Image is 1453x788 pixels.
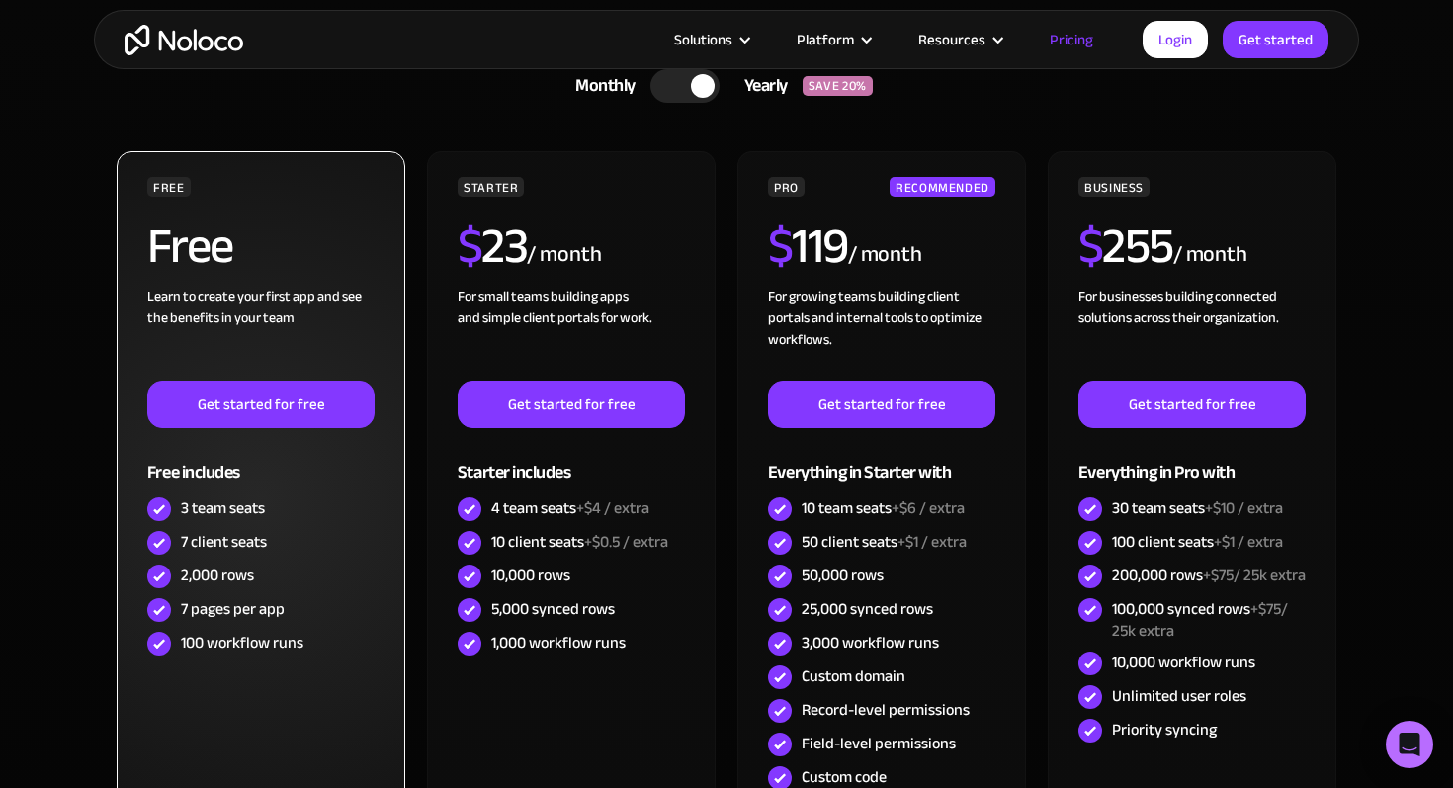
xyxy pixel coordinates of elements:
div: Platform [797,27,854,52]
div: / month [1173,239,1247,271]
div: 2,000 rows [181,565,254,586]
a: home [125,25,243,55]
span: +$1 / extra [897,527,967,557]
a: Get started for free [1078,381,1306,428]
a: Get started for free [768,381,995,428]
div: / month [527,239,601,271]
div: 3,000 workflow runs [802,632,939,654]
div: Everything in Pro with [1078,428,1306,492]
span: $ [1078,200,1103,293]
span: +$75/ 25k extra [1203,561,1306,590]
div: Unlimited user roles [1112,685,1246,707]
div: For small teams building apps and simple client portals for work. ‍ [458,286,685,381]
span: $ [768,200,793,293]
div: 100 client seats [1112,531,1283,553]
div: Solutions [649,27,772,52]
span: $ [458,200,482,293]
div: 10 team seats [802,497,965,519]
div: Field-level permissions [802,733,956,754]
div: 10 client seats [491,531,668,553]
h2: Free [147,221,233,271]
div: Everything in Starter with [768,428,995,492]
div: Platform [772,27,894,52]
a: Get started for free [458,381,685,428]
div: 4 team seats [491,497,649,519]
div: 1,000 workflow runs [491,632,626,654]
div: Custom code [802,766,887,788]
div: Open Intercom Messenger [1386,721,1433,768]
div: 10,000 rows [491,565,570,586]
div: Starter includes [458,428,685,492]
div: 30 team seats [1112,497,1283,519]
div: 5,000 synced rows [491,598,615,620]
div: Priority syncing [1112,719,1217,741]
div: Resources [918,27,985,52]
a: Pricing [1025,27,1118,52]
div: 3 team seats [181,497,265,519]
span: +$4 / extra [576,493,649,523]
div: 100,000 synced rows [1112,598,1306,642]
div: BUSINESS [1078,177,1150,197]
span: +$75/ 25k extra [1112,594,1288,646]
div: Solutions [674,27,732,52]
div: Custom domain [802,665,905,687]
span: +$1 / extra [1214,527,1283,557]
span: +$0.5 / extra [584,527,668,557]
div: 25,000 synced rows [802,598,933,620]
div: Learn to create your first app and see the benefits in your team ‍ [147,286,375,381]
a: Get started [1223,21,1328,58]
div: For businesses building connected solutions across their organization. ‍ [1078,286,1306,381]
div: For growing teams building client portals and internal tools to optimize workflows. [768,286,995,381]
div: Record-level permissions [802,699,970,721]
div: SAVE 20% [803,76,873,96]
div: / month [848,239,922,271]
div: Free includes [147,428,375,492]
h2: 255 [1078,221,1173,271]
div: Monthly [551,71,650,101]
div: PRO [768,177,805,197]
div: 50,000 rows [802,565,884,586]
div: RECOMMENDED [890,177,995,197]
div: 10,000 workflow runs [1112,652,1255,673]
div: 7 pages per app [181,598,285,620]
div: 100 workflow runs [181,632,303,654]
h2: 119 [768,221,848,271]
span: +$10 / extra [1205,493,1283,523]
a: Get started for free [147,381,375,428]
div: 7 client seats [181,531,267,553]
div: Resources [894,27,1025,52]
a: Login [1143,21,1208,58]
span: +$6 / extra [892,493,965,523]
div: STARTER [458,177,524,197]
div: 200,000 rows [1112,565,1306,586]
h2: 23 [458,221,528,271]
div: FREE [147,177,191,197]
div: 50 client seats [802,531,967,553]
div: Yearly [720,71,803,101]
